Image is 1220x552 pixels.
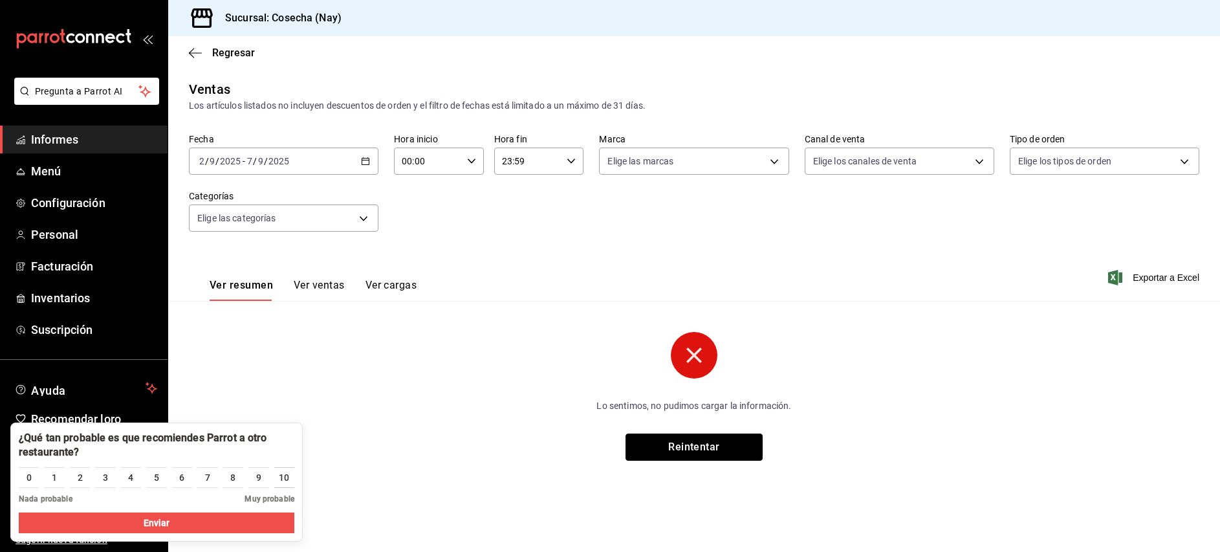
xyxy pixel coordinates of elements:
font: Inventarios [31,291,90,305]
button: Pregunta a Parrot AI [14,78,159,105]
font: / [253,156,257,166]
input: ---- [268,156,290,166]
font: Ver ventas [294,279,345,291]
font: Facturación [31,259,93,273]
button: 7 [197,467,217,488]
font: Los artículos listados no incluyen descuentos de orden y el filtro de fechas está limitado a un m... [189,100,646,111]
font: Nada probable [19,494,72,503]
button: Reintentar [626,434,763,461]
font: 10 [279,472,289,483]
button: 1 [44,467,64,488]
input: -- [199,156,205,166]
font: Hora fin [494,134,527,144]
font: Muy probable [245,494,294,503]
font: Configuración [31,196,105,210]
font: Marca [599,134,626,144]
font: 4 [128,472,133,483]
font: Ayuda [31,384,66,397]
font: Elige las categorías [197,213,276,223]
button: 2 [70,467,90,488]
button: Exportar a Excel [1111,270,1199,285]
input: ---- [219,156,241,166]
font: Recomendar loro [31,412,121,426]
font: Pregunta a Parrot AI [35,86,123,96]
font: Exportar a Excel [1133,272,1199,283]
font: / [264,156,268,166]
button: 8 [223,467,243,488]
font: Lo sentimos, no pudimos cargar la información. [596,401,791,411]
font: Reintentar [668,441,720,453]
font: Hora inicio [394,134,437,144]
button: 0 [19,467,39,488]
font: / [205,156,209,166]
font: Informes [31,133,78,146]
font: 9 [256,472,261,483]
font: 7 [205,472,210,483]
button: 4 [121,467,141,488]
font: Elige los canales de venta [813,156,917,166]
font: Canal de venta [805,134,866,144]
font: 5 [154,472,159,483]
font: Personal [31,228,78,241]
div: pestañas de navegación [210,278,417,301]
font: 1 [52,472,57,483]
button: Enviar [19,513,294,533]
button: Regresar [189,47,255,59]
font: Tipo de orden [1010,134,1065,144]
button: abrir_cajón_menú [142,34,153,44]
font: Regresar [212,47,255,59]
font: 2 [78,472,83,483]
font: Menú [31,164,61,178]
font: 8 [230,472,235,483]
font: 6 [179,472,184,483]
font: / [215,156,219,166]
font: Sucursal: Cosecha (Nay) [225,12,342,24]
button: 3 [95,467,115,488]
font: Categorías [189,191,234,201]
font: Elige los tipos de orden [1018,156,1111,166]
font: Ventas [189,82,230,97]
button: 10 [274,467,294,488]
font: 0 [27,472,32,483]
input: -- [209,156,215,166]
input: -- [246,156,253,166]
font: Ver cargas [365,279,417,291]
font: Elige las marcas [607,156,673,166]
a: Pregunta a Parrot AI [9,94,159,107]
font: 3 [103,472,108,483]
font: Enviar [144,518,170,528]
font: Fecha [189,134,214,144]
font: - [243,156,245,166]
input: -- [257,156,264,166]
font: Ver resumen [210,279,273,291]
button: 5 [146,467,166,488]
button: 6 [172,467,192,488]
font: Suscripción [31,323,93,337]
button: 9 [248,467,268,488]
